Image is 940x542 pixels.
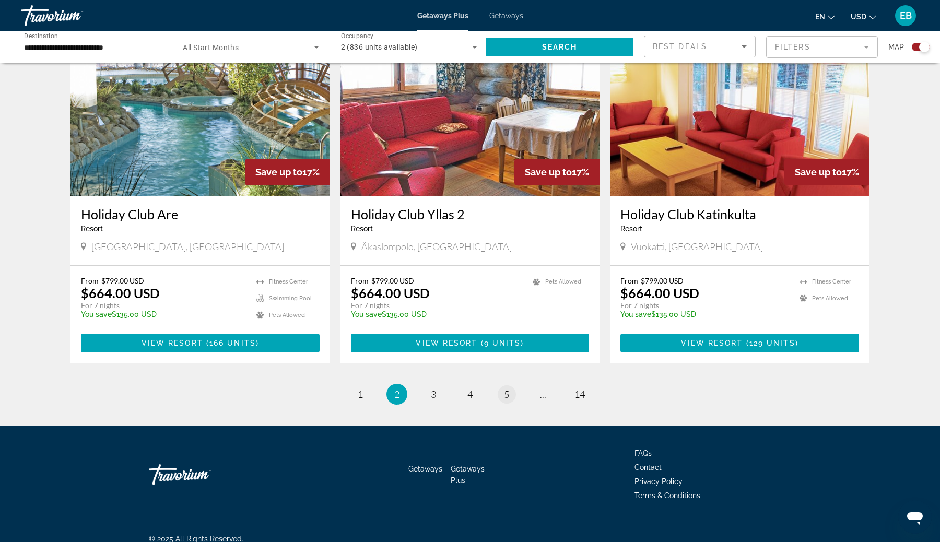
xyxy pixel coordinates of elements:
span: Vuokatti, [GEOGRAPHIC_DATA] [631,241,763,252]
span: Resort [81,225,103,233]
span: $799.00 USD [371,276,414,285]
span: ( ) [478,339,524,347]
span: 2 [394,388,399,400]
span: You save [351,310,382,319]
img: 2425I01L.jpg [340,29,600,196]
span: Fitness Center [812,278,851,285]
p: For 7 nights [351,301,523,310]
a: Travorium [149,459,253,490]
span: Swimming Pool [269,295,312,302]
iframe: Button to launch messaging window [898,500,932,534]
span: USD [851,13,866,21]
div: 17% [514,159,600,185]
span: Fitness Center [269,278,308,285]
button: Filter [766,36,878,58]
span: Pets Allowed [269,312,305,319]
span: Save up to [795,167,842,178]
span: EB [900,10,912,21]
div: 17% [784,159,869,185]
a: Getaways [489,11,523,20]
p: $664.00 USD [351,285,430,301]
span: Pets Allowed [545,278,581,285]
span: ( ) [743,339,798,347]
span: View Resort [416,339,477,347]
button: View Resort(129 units) [620,334,859,352]
span: Best Deals [653,42,707,51]
button: Search [486,38,633,56]
a: Holiday Club Are [81,206,320,222]
span: 1 [358,388,363,400]
span: You save [81,310,112,319]
span: Pets Allowed [812,295,848,302]
span: Destination [24,32,58,39]
span: [GEOGRAPHIC_DATA], [GEOGRAPHIC_DATA] [91,241,284,252]
span: View Resort [681,339,743,347]
p: $664.00 USD [81,285,160,301]
span: All Start Months [183,43,239,52]
button: Change language [815,9,835,24]
span: 5 [504,388,509,400]
span: Resort [620,225,642,233]
a: Getaways Plus [417,11,468,20]
a: Contact [634,463,662,472]
span: 14 [574,388,585,400]
a: Holiday Club Katinkulta [620,206,859,222]
button: View Resort(166 units) [81,334,320,352]
a: FAQs [634,449,652,457]
a: Travorium [21,2,125,29]
span: 3 [431,388,436,400]
span: From [81,276,99,285]
span: ( ) [203,339,259,347]
span: From [351,276,369,285]
mat-select: Sort by [653,40,747,53]
span: Resort [351,225,373,233]
a: Holiday Club Yllas 2 [351,206,590,222]
span: en [815,13,825,21]
span: You save [620,310,651,319]
img: 2247I01L.jpg [610,29,869,196]
button: View Resort(9 units) [351,334,590,352]
span: ... [540,388,546,400]
span: From [620,276,638,285]
span: 2 (836 units available) [341,43,418,51]
span: 4 [467,388,473,400]
span: 129 units [749,339,795,347]
a: Terms & Conditions [634,491,700,500]
a: Getaways Plus [451,465,485,485]
div: 17% [245,159,330,185]
button: Change currency [851,9,876,24]
span: Map [888,40,904,54]
span: Äkäslompolo, [GEOGRAPHIC_DATA] [361,241,512,252]
p: $135.00 USD [81,310,246,319]
a: Privacy Policy [634,477,683,486]
span: $799.00 USD [101,276,144,285]
p: $135.00 USD [351,310,523,319]
p: For 7 nights [620,301,789,310]
img: 7791O01X.jpg [70,29,330,196]
span: View Resort [142,339,203,347]
p: For 7 nights [81,301,246,310]
span: Save up to [255,167,302,178]
p: $135.00 USD [620,310,789,319]
span: 9 units [484,339,521,347]
span: 166 units [209,339,256,347]
p: $664.00 USD [620,285,699,301]
span: Search [542,43,578,51]
span: Save up to [525,167,572,178]
nav: Pagination [70,384,869,405]
a: Getaways [408,465,442,473]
